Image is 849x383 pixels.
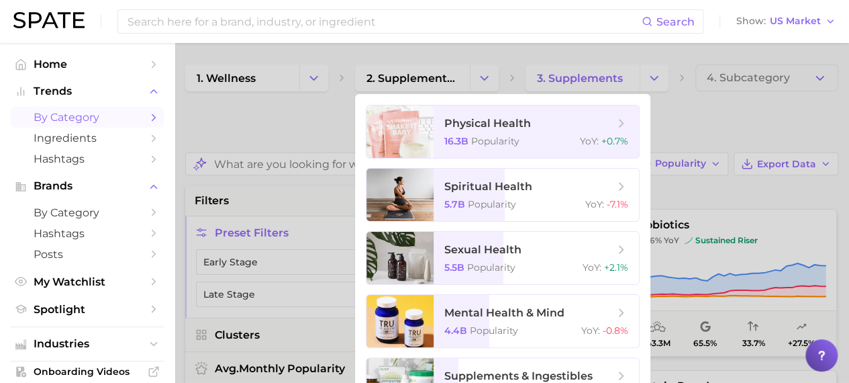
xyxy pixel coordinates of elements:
[13,12,85,28] img: SPATE
[444,306,564,319] span: mental health & mind
[603,325,628,337] span: -0.8%
[34,58,141,71] span: Home
[11,81,164,101] button: Trends
[11,361,164,382] a: Onboarding Videos
[444,135,468,147] span: 16.3b
[11,299,164,320] a: Spotlight
[733,13,839,30] button: ShowUS Market
[444,261,464,273] span: 5.5b
[34,180,141,192] span: Brands
[126,10,642,33] input: Search here for a brand, industry, or ingredient
[11,128,164,148] a: Ingredients
[34,227,141,240] span: Hashtags
[11,223,164,244] a: Hashtags
[467,261,515,273] span: Popularity
[11,334,164,354] button: Industries
[607,198,628,210] span: -7.1%
[34,275,141,288] span: My Watchlist
[11,244,164,265] a: Posts
[470,325,518,337] span: Popularity
[601,135,628,147] span: +0.7%
[34,132,141,144] span: Ingredients
[34,366,141,378] span: Onboarding Videos
[580,135,599,147] span: YoY :
[11,54,164,75] a: Home
[656,15,695,28] span: Search
[736,17,766,25] span: Show
[34,111,141,124] span: by Category
[770,17,821,25] span: US Market
[34,206,141,219] span: by Category
[11,148,164,169] a: Hashtags
[604,261,628,273] span: +2.1%
[11,176,164,196] button: Brands
[468,198,516,210] span: Popularity
[444,370,593,382] span: supplements & ingestibles
[444,198,465,210] span: 5.7b
[11,202,164,223] a: by Category
[34,338,141,350] span: Industries
[34,303,141,316] span: Spotlight
[581,325,600,337] span: YoY :
[444,325,467,337] span: 4.4b
[585,198,604,210] span: YoY :
[34,153,141,165] span: Hashtags
[34,85,141,97] span: Trends
[471,135,519,147] span: Popularity
[444,243,521,256] span: sexual health
[11,107,164,128] a: by Category
[34,248,141,261] span: Posts
[11,271,164,292] a: My Watchlist
[444,117,531,130] span: physical health
[583,261,601,273] span: YoY :
[444,180,532,193] span: spiritual health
